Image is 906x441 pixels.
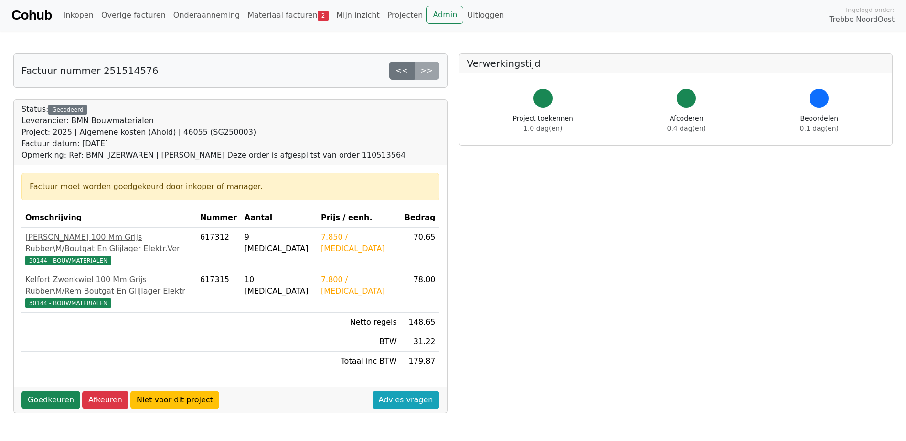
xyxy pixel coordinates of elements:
[21,391,80,409] a: Goedkeuren
[25,256,111,265] span: 30144 - BOUWMATERIALEN
[21,149,405,161] div: Opmerking: Ref: BMN IJZERWAREN | [PERSON_NAME] Deze order is afgesplitst van order 110513564
[244,6,332,25] a: Materiaal facturen2
[321,231,397,254] div: 7.850 / [MEDICAL_DATA]
[21,208,196,228] th: Omschrijving
[467,58,885,69] h5: Verwerkingstijd
[318,11,329,21] span: 2
[25,231,192,266] a: [PERSON_NAME] 100 Mm Grijs Rubber\M/Boutgat En Glijlager Elektr.Ver30144 - BOUWMATERIALEN
[21,126,405,138] div: Project: 2025 | Algemene kosten (Ahold) | 46055 (SG250003)
[82,391,128,409] a: Afkeuren
[245,274,313,297] div: 10 [MEDICAL_DATA]
[317,332,401,352] td: BTW
[523,125,562,132] span: 1.0 dag(en)
[401,208,439,228] th: Bedrag
[25,231,192,254] div: [PERSON_NAME] 100 Mm Grijs Rubber\M/Boutgat En Glijlager Elektr.Ver
[317,313,401,332] td: Netto regels
[196,228,241,270] td: 617312
[463,6,508,25] a: Uitloggen
[373,391,439,409] a: Advies vragen
[30,181,431,192] div: Factuur moet worden goedgekeurd door inkoper of manager.
[800,125,839,132] span: 0.1 dag(en)
[196,208,241,228] th: Nummer
[830,14,895,25] span: Trebbe NoordOost
[25,298,111,308] span: 30144 - BOUWMATERIALEN
[130,391,219,409] a: Niet voor dit project
[245,231,313,254] div: 9 [MEDICAL_DATA]
[389,62,415,80] a: <<
[800,114,839,134] div: Beoordelen
[25,274,192,297] div: Kelfort Zwenkwiel 100 Mm Grijs Rubber\M/Rem Boutgat En Glijlager Elektr
[48,105,87,115] div: Gecodeerd
[11,4,52,27] a: Cohub
[196,270,241,313] td: 617315
[21,138,405,149] div: Factuur datum: [DATE]
[513,114,573,134] div: Project toekennen
[170,6,244,25] a: Onderaanneming
[241,208,317,228] th: Aantal
[317,208,401,228] th: Prijs / eenh.
[59,6,97,25] a: Inkopen
[384,6,427,25] a: Projecten
[667,125,706,132] span: 0.4 dag(en)
[97,6,170,25] a: Overige facturen
[21,104,405,161] div: Status:
[401,352,439,371] td: 179.87
[317,352,401,371] td: Totaal inc BTW
[426,6,463,24] a: Admin
[25,274,192,308] a: Kelfort Zwenkwiel 100 Mm Grijs Rubber\M/Rem Boutgat En Glijlager Elektr30144 - BOUWMATERIALEN
[21,115,405,126] div: Leverancier: BMN Bouwmaterialen
[401,332,439,352] td: 31.22
[401,228,439,270] td: 70.65
[321,274,397,297] div: 7.800 / [MEDICAL_DATA]
[401,270,439,313] td: 78.00
[846,5,895,14] span: Ingelogd onder:
[401,313,439,332] td: 148.65
[21,65,158,76] h5: Factuur nummer 251514576
[667,114,706,134] div: Afcoderen
[332,6,384,25] a: Mijn inzicht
